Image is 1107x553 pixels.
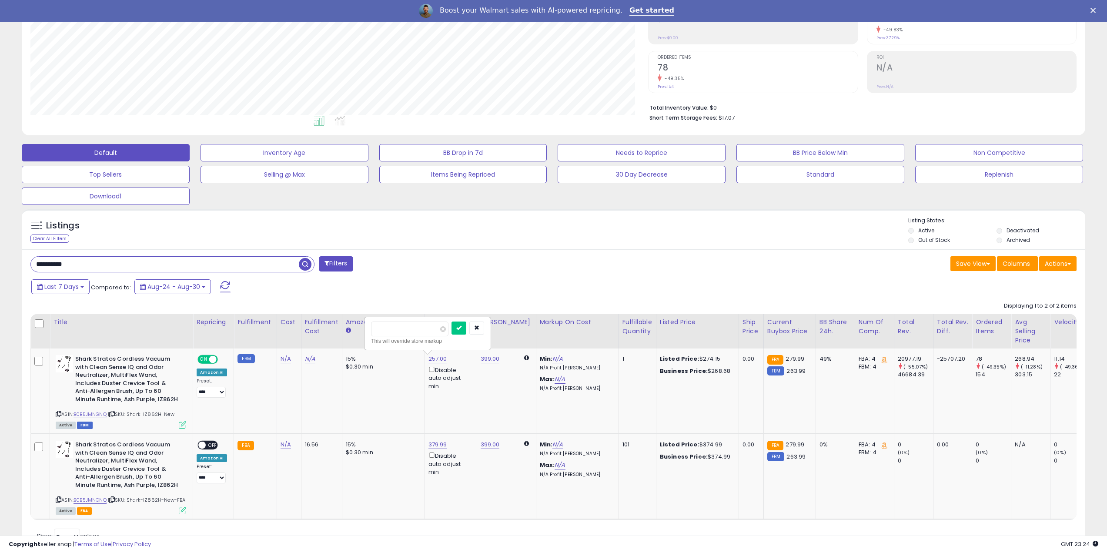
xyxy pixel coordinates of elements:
li: $0 [649,102,1070,112]
div: 0 [1054,457,1089,465]
div: Displaying 1 to 2 of 2 items [1004,302,1077,310]
div: seller snap | | [9,540,151,549]
div: 46684.39 [898,371,933,379]
div: 0.00 [742,355,757,363]
div: -25707.20 [937,355,965,363]
div: Disable auto adjust min [428,451,470,476]
span: Compared to: [91,283,131,292]
div: 268.94 [1015,355,1050,363]
div: $0.30 min [346,363,418,371]
b: Listed Price: [660,440,699,449]
small: Prev: $0.00 [658,35,678,40]
button: Items Being Repriced [379,166,547,183]
div: Fulfillment [237,318,273,327]
div: Preset: [197,464,227,483]
small: FBA [237,441,254,450]
div: Amazon Fees [346,318,421,327]
span: Aug-24 - Aug-30 [147,282,200,291]
div: 0.00 [937,441,965,449]
button: Inventory Age [201,144,368,161]
small: FBM [767,366,784,375]
div: ASIN: [56,355,186,428]
small: FBA [767,355,783,365]
small: -49.83% [880,27,903,33]
div: Total Rev. [898,318,930,336]
small: (-11.28%) [1021,363,1043,370]
a: B0B5JMNGNQ [74,496,107,504]
div: Total Rev. Diff. [937,318,968,336]
span: | SKU: Shark-IZ862H-New-FBA [108,496,186,503]
h2: 78 [658,63,857,74]
div: Preset: [197,378,227,398]
div: 0 [898,441,933,449]
div: 0 [976,441,1011,449]
b: Business Price: [660,367,708,375]
div: Current Buybox Price [767,318,812,336]
span: 2025-09-7 23:24 GMT [1061,540,1098,548]
span: 279.99 [786,440,804,449]
button: Top Sellers [22,166,190,183]
span: FBM [77,422,93,429]
div: $374.99 [660,441,732,449]
p: N/A Profit [PERSON_NAME] [540,472,612,478]
div: Ordered Items [976,318,1007,336]
small: (0%) [1054,449,1066,456]
div: FBA: 4 [859,355,887,363]
small: (-49.36%) [1060,363,1085,370]
span: ROI [876,55,1076,60]
div: $0.30 min [346,449,418,456]
div: 78 [976,355,1011,363]
button: Download1 [22,188,190,205]
b: Min: [540,440,553,449]
div: [PERSON_NAME] [481,318,532,327]
div: 49% [819,355,848,363]
div: Boost your Walmart sales with AI-powered repricing. [440,6,622,15]
span: 279.99 [786,355,804,363]
small: FBM [237,354,254,363]
div: FBM: 4 [859,449,887,456]
small: Prev: 37.29% [876,35,900,40]
div: Repricing [197,318,230,327]
small: Amazon Fees. [346,327,351,335]
button: Last 7 Days [31,279,90,294]
a: Terms of Use [74,540,111,548]
small: (0%) [898,449,910,456]
label: Active [918,227,934,234]
a: 399.00 [481,440,500,449]
small: Prev: 154 [658,84,674,89]
a: 399.00 [481,355,500,363]
button: Save View [950,256,996,271]
div: 16.56 [305,441,335,449]
a: B0B5JMNGNQ [74,411,107,418]
h5: Listings [46,220,80,232]
label: Deactivated [1007,227,1039,234]
div: Markup on Cost [540,318,615,327]
b: Shark Stratos Cordless Vacuum with Clean Sense IQ and Odor Neutralizer, MultiFlex Wand, Includes ... [75,355,181,406]
a: N/A [552,440,563,449]
a: N/A [552,355,563,363]
div: 0 [976,457,1011,465]
div: Amazon AI [197,454,227,462]
div: Clear All Filters [30,235,69,243]
div: Avg Selling Price [1015,318,1047,345]
button: Aug-24 - Aug-30 [134,279,211,294]
button: Selling @ Max [201,166,368,183]
span: All listings currently available for purchase on Amazon [56,422,76,429]
div: Close [1090,8,1099,13]
p: N/A Profit [PERSON_NAME] [540,385,612,392]
div: 20977.19 [898,355,933,363]
img: Profile image for Adrian [419,4,433,18]
div: 0% [819,441,848,449]
button: Filters [319,256,353,271]
div: $268.68 [660,367,732,375]
button: BB Drop in 7d [379,144,547,161]
div: This will override store markup [371,337,484,345]
h2: N/A [876,63,1076,74]
small: Prev: N/A [876,84,893,89]
a: N/A [555,375,565,384]
div: Listed Price [660,318,735,327]
div: Fulfillment Cost [305,318,338,336]
div: $274.15 [660,355,732,363]
span: Columns [1003,259,1030,268]
div: $374.99 [660,453,732,461]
